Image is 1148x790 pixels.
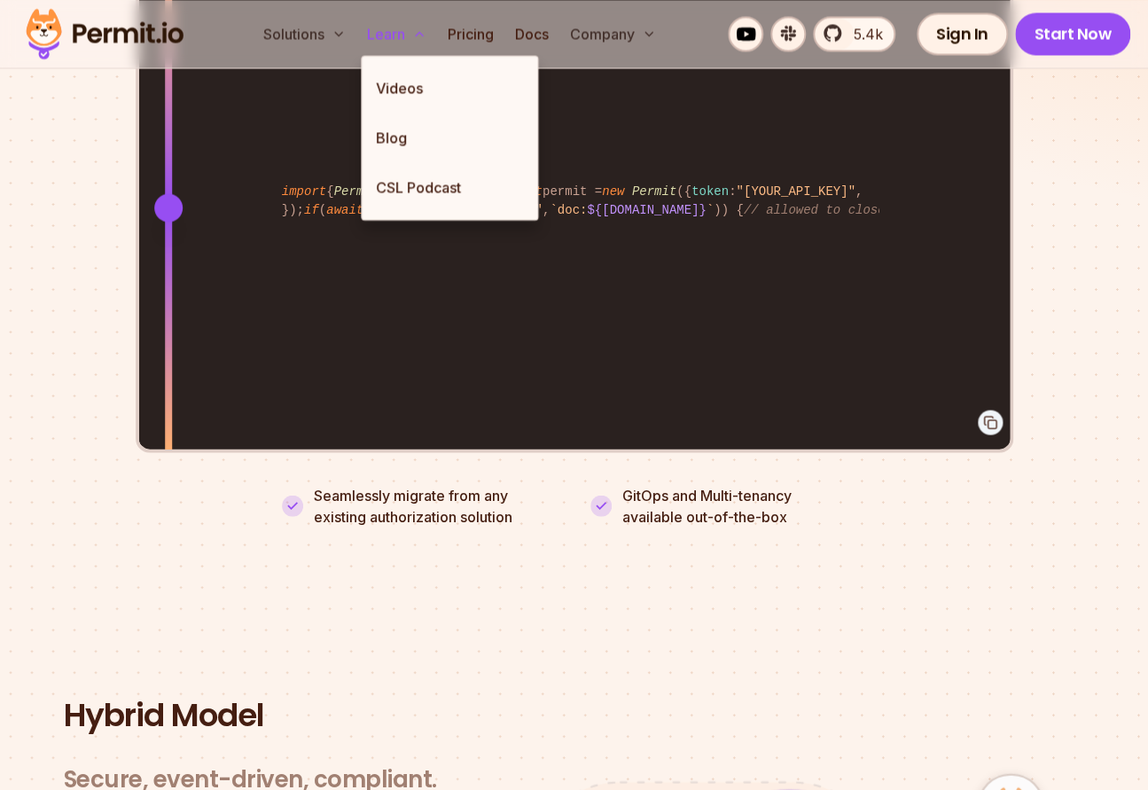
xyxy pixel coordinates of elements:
[18,4,191,64] img: Permit logo
[813,16,895,51] a: 5.4k
[256,16,353,51] button: Solutions
[64,697,1085,732] h2: Hybrid Model
[326,202,363,216] span: await
[508,16,556,51] a: Docs
[362,113,537,162] a: Blog
[360,16,433,51] button: Learn
[314,484,558,527] p: Seamlessly migrate from any existing authorization solution
[602,184,624,198] span: new
[917,12,1008,55] a: Sign In
[587,202,706,216] span: ${[DOMAIN_NAME]}
[691,184,729,198] span: token
[563,16,663,51] button: Company
[843,23,883,44] span: 5.4k
[282,184,326,198] span: import
[632,184,676,198] span: Permit
[622,484,792,527] p: GitOps and Multi-tenancy available out-of-the-box
[736,184,855,198] span: "[YOUR_API_KEY]"
[550,202,714,216] span: `doc: `
[441,16,501,51] a: Pricing
[362,63,537,113] a: Videos
[1015,12,1131,55] a: Start Now
[334,184,379,198] span: Permit
[269,168,879,233] code: { } ; permit = ({ : , }); ( permit. (user, , )) { }
[744,202,930,216] span: // allowed to close issue
[362,162,537,212] a: CSL Podcast
[304,202,319,216] span: if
